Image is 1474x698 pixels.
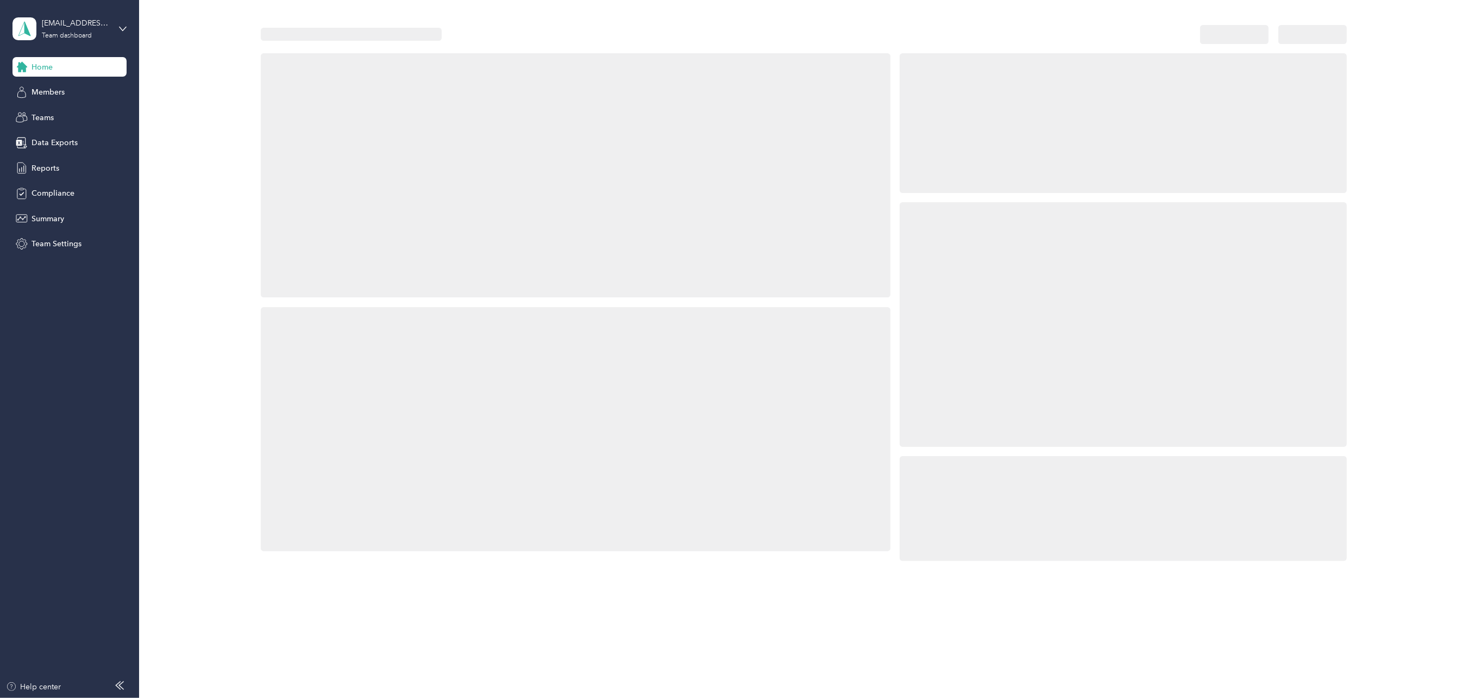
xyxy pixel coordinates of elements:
span: Compliance [32,188,74,199]
span: Data Exports [32,137,78,148]
span: Teams [32,112,54,123]
span: Team Settings [32,238,81,250]
span: Reports [32,163,59,174]
div: Team dashboard [42,33,92,39]
span: Members [32,86,65,98]
span: Home [32,61,53,73]
div: [EMAIL_ADDRESS][DOMAIN_NAME] [42,17,110,29]
span: Summary [32,213,64,225]
button: Help center [6,681,61,693]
